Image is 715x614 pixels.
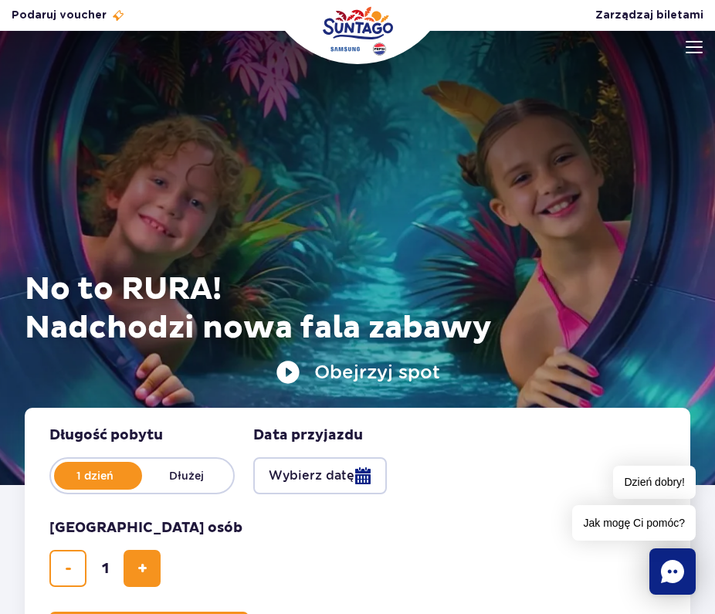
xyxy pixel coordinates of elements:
button: dodaj bilet [124,550,161,587]
h1: No to RURA! Nadchodzi nowa fala zabawy [25,270,690,348]
button: Obejrzyj spot [276,360,440,385]
div: Chat [649,548,696,595]
span: Data przyjazdu [253,426,363,445]
label: Dłużej [142,460,230,492]
span: Podaruj voucher [12,8,107,23]
span: Długość pobytu [49,426,163,445]
label: 1 dzień [51,460,139,492]
input: liczba biletów [86,550,124,587]
a: Podaruj voucher [12,8,125,23]
a: Zarządzaj biletami [595,8,703,23]
span: [GEOGRAPHIC_DATA] osób [49,519,242,538]
img: Open menu [686,41,703,53]
span: Jak mogę Ci pomóc? [572,505,696,541]
button: usuń bilet [49,550,86,587]
button: Wybierz datę [253,457,387,494]
span: Dzień dobry! [613,466,696,499]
